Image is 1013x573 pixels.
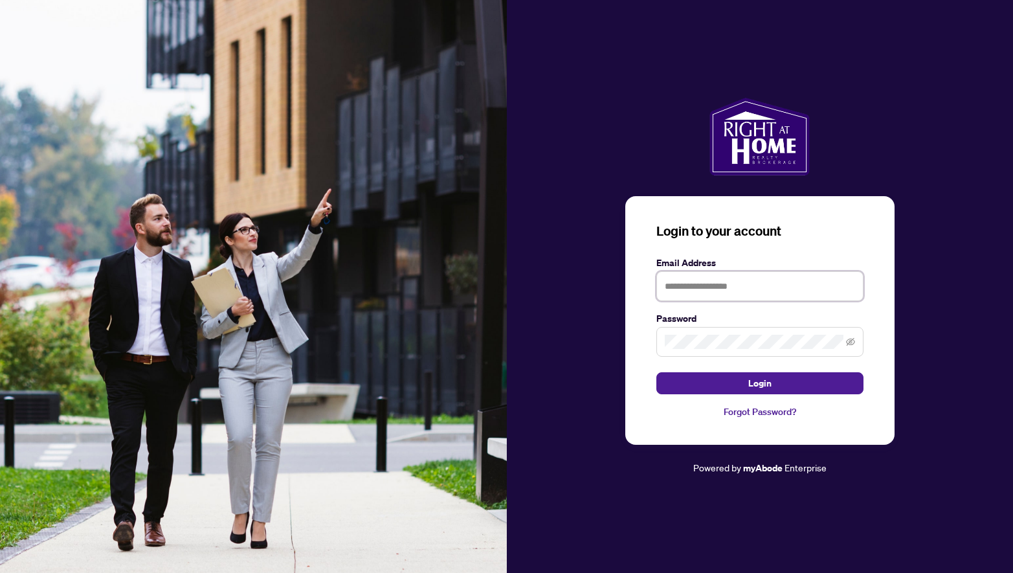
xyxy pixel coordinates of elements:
label: Email Address [656,256,863,270]
span: Powered by [693,462,741,473]
span: eye-invisible [846,337,855,346]
label: Password [656,311,863,326]
a: myAbode [743,461,783,475]
span: Enterprise [785,462,827,473]
h3: Login to your account [656,222,863,240]
button: Login [656,372,863,394]
img: ma-logo [709,98,810,175]
a: Forgot Password? [656,405,863,419]
span: Login [748,373,772,394]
